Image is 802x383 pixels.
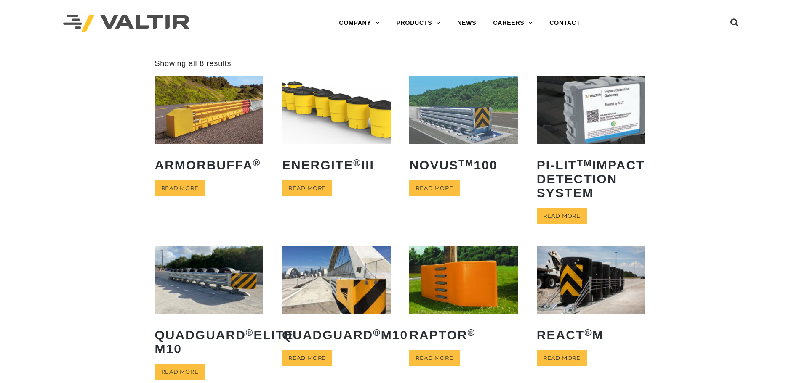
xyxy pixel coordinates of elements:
[537,208,587,224] a: Read more about “PI-LITTM Impact Detection System”
[155,364,205,380] a: Read more about “QuadGuard® Elite M10”
[577,158,592,168] sup: TM
[485,15,541,32] a: CAREERS
[155,322,264,362] h2: QuadGuard Elite M10
[155,76,264,178] a: ArmorBuffa®
[537,152,645,206] h2: PI-LIT Impact Detection System
[373,328,381,338] sup: ®
[409,246,518,348] a: RAPTOR®
[409,322,518,348] h2: RAPTOR
[330,15,388,32] a: COMPANY
[388,15,449,32] a: PRODUCTS
[409,350,459,366] a: Read more about “RAPTOR®”
[541,15,589,32] a: CONTACT
[409,152,518,178] h2: NOVUS 100
[458,158,474,168] sup: TM
[246,328,254,338] sup: ®
[537,246,645,348] a: REACT®M
[537,350,587,366] a: Read more about “REACT® M”
[282,180,332,196] a: Read more about “ENERGITE® III”
[468,328,476,338] sup: ®
[409,76,518,178] a: NOVUSTM100
[282,152,391,178] h2: ENERGITE III
[253,158,261,168] sup: ®
[353,158,361,168] sup: ®
[282,350,332,366] a: Read more about “QuadGuard® M10”
[155,246,264,362] a: QuadGuard®Elite M10
[155,152,264,178] h2: ArmorBuffa
[449,15,485,32] a: NEWS
[282,246,391,348] a: QuadGuard®M10
[282,322,391,348] h2: QuadGuard M10
[584,328,592,338] sup: ®
[537,76,645,206] a: PI-LITTMImpact Detection System
[155,59,232,69] p: Showing all 8 results
[282,76,391,178] a: ENERGITE®III
[537,322,645,348] h2: REACT M
[155,180,205,196] a: Read more about “ArmorBuffa®”
[409,180,459,196] a: Read more about “NOVUSTM 100”
[63,15,189,32] img: Valtir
